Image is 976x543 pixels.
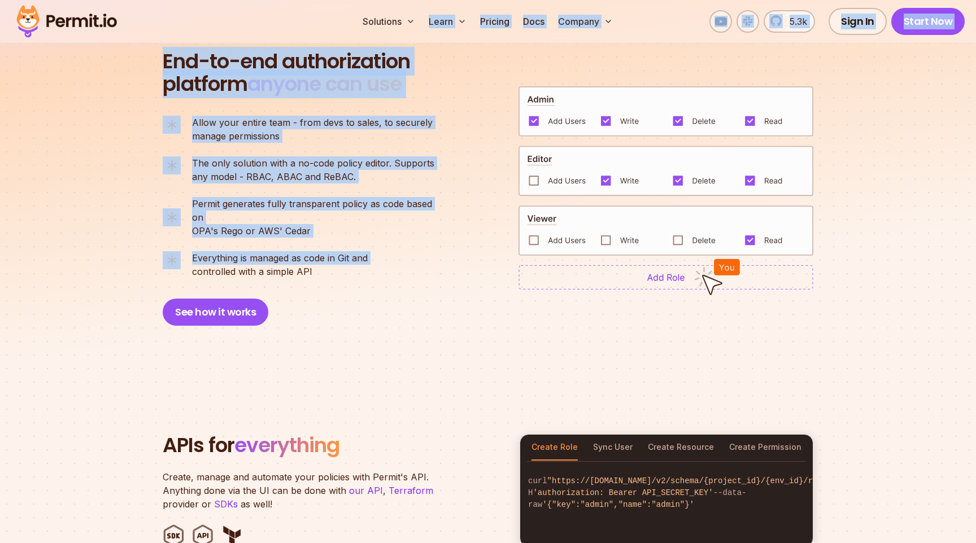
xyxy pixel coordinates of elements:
h2: APIs for [163,434,506,457]
span: "https://[DOMAIN_NAME]/v2/schema/{project_id}/{env_id}/roles" [547,476,836,485]
span: Everything is managed as code in Git and [192,251,368,265]
span: anyone can use [247,69,402,98]
a: Pricing [476,10,514,33]
a: Sign In [829,8,887,35]
span: 'authorization: Bearer API_SECRET_KEY' [533,488,713,497]
p: manage permissions [192,116,433,143]
span: Allow your entire team - from devs to sales, to securely [192,116,433,129]
span: The only solution with a no-code policy editor. Supports [192,156,434,170]
a: Terraform [389,485,433,496]
button: See how it works [163,299,268,326]
p: Create, manage and automate your policies with Permit's API. Anything done via the UI can be done... [163,470,445,511]
button: Solutions [358,10,420,33]
button: Company [554,10,617,33]
p: controlled with a simple API [192,251,368,278]
code: curl -H --data-raw [520,466,813,520]
button: Learn [424,10,471,33]
span: End-to-end authorization [163,50,410,73]
p: OPA's Rego or AWS' Cedar [192,197,444,238]
span: Permit generates fully transparent policy as code based on [192,197,444,224]
a: our API [349,485,383,496]
a: Start Now [891,8,965,35]
a: 5.3k [764,10,815,33]
button: Create Resource [648,435,714,461]
p: any model - RBAC, ABAC and ReBAC. [192,156,434,183]
a: SDKs [214,498,238,510]
h2: platform [163,50,410,95]
img: Permit logo [11,2,122,41]
button: Create Permission [729,435,801,461]
button: Sync User [593,435,633,461]
span: everything [234,431,339,459]
span: 5.3k [783,15,807,28]
span: '{"key":"admin","name":"admin"}' [542,500,694,509]
a: Docs [518,10,549,33]
button: Create Role [531,435,578,461]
